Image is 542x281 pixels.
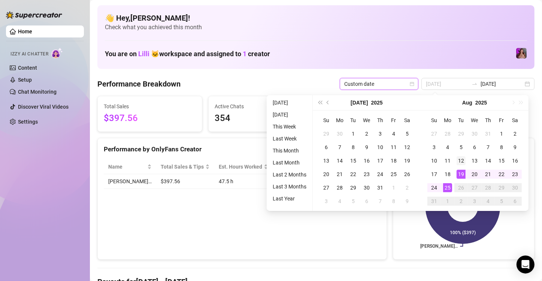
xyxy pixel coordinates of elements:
div: 31 [484,129,493,138]
div: 12 [403,143,412,152]
span: 1 [243,50,246,58]
th: Tu [346,114,360,127]
div: 30 [511,183,520,192]
div: 28 [484,183,493,192]
th: Sa [508,114,522,127]
td: 2025-08-21 [481,167,495,181]
div: 2 [457,197,466,206]
td: 2025-09-04 [481,194,495,208]
td: 2025-08-07 [481,140,495,154]
td: 2025-07-18 [387,154,400,167]
div: 21 [335,170,344,179]
button: Last year (Control + left) [316,95,324,110]
div: 25 [443,183,452,192]
td: 2025-08-31 [427,194,441,208]
div: 30 [362,183,371,192]
span: Active Chats [215,102,307,111]
span: Custom date [344,78,414,90]
span: to [472,81,478,87]
div: 22 [349,170,358,179]
td: 2025-07-08 [346,140,360,154]
div: 6 [470,143,479,152]
div: 29 [497,183,506,192]
span: Check what you achieved this month [105,23,527,31]
td: 2025-08-20 [468,167,481,181]
th: Fr [387,114,400,127]
td: 2025-08-28 [481,181,495,194]
button: Choose a month [351,95,368,110]
div: 19 [457,170,466,179]
td: 2025-08-02 [508,127,522,140]
button: Choose a month [462,95,472,110]
td: 2025-08-05 [346,194,360,208]
td: 2025-07-30 [360,181,373,194]
td: 2025-08-09 [400,194,414,208]
th: Th [373,114,387,127]
a: Chat Monitoring [18,89,57,95]
div: 23 [511,170,520,179]
td: 2025-08-08 [387,194,400,208]
td: 2025-08-18 [441,167,454,181]
div: 31 [376,183,385,192]
div: 29 [457,129,466,138]
div: 18 [443,170,452,179]
div: 10 [376,143,385,152]
div: 2 [403,183,412,192]
div: 5 [457,143,466,152]
h1: You are on workspace and assigned to creator [105,50,270,58]
td: 2025-07-09 [360,140,373,154]
div: 6 [362,197,371,206]
td: 2025-07-02 [360,127,373,140]
td: 2025-07-31 [373,181,387,194]
div: 28 [443,129,452,138]
div: 1 [443,197,452,206]
li: Last 2 Months [270,170,309,179]
td: 2025-07-27 [320,181,333,194]
span: Lilli 🐱 [138,50,159,58]
div: Open Intercom Messenger [517,256,535,274]
td: 2025-08-07 [373,194,387,208]
div: 31 [430,197,439,206]
div: 1 [389,183,398,192]
div: 17 [376,156,385,165]
td: 2025-08-05 [454,140,468,154]
span: $397.56 [104,111,196,126]
li: This Month [270,146,309,155]
div: 26 [403,170,412,179]
div: 4 [484,197,493,206]
text: [PERSON_NAME]… [420,244,458,249]
th: We [468,114,481,127]
div: 27 [430,129,439,138]
div: Performance by OnlyFans Creator [104,144,381,154]
td: 2025-08-30 [508,181,522,194]
div: 5 [403,129,412,138]
td: 2025-07-21 [333,167,346,181]
div: 16 [511,156,520,165]
td: 2025-07-27 [427,127,441,140]
td: 2025-07-29 [346,181,360,194]
th: Su [320,114,333,127]
span: Total Sales & Tips [161,163,204,171]
td: 2025-07-17 [373,154,387,167]
td: 2025-07-19 [400,154,414,167]
td: 2025-08-02 [400,181,414,194]
td: 2025-07-26 [400,167,414,181]
div: 23 [362,170,371,179]
td: 2025-08-06 [468,140,481,154]
img: AI Chatter [51,48,63,58]
span: swap-right [472,81,478,87]
th: Mo [333,114,346,127]
a: Settings [18,119,38,125]
div: 27 [470,183,479,192]
div: 15 [497,156,506,165]
td: 2025-07-14 [333,154,346,167]
td: 2025-08-08 [495,140,508,154]
a: Home [18,28,32,34]
td: 2025-09-06 [508,194,522,208]
span: Izzy AI Chatter [10,51,48,58]
div: 9 [511,143,520,152]
div: 21 [484,170,493,179]
td: 2025-08-17 [427,167,441,181]
td: 2025-08-23 [508,167,522,181]
td: 2025-08-25 [441,181,454,194]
